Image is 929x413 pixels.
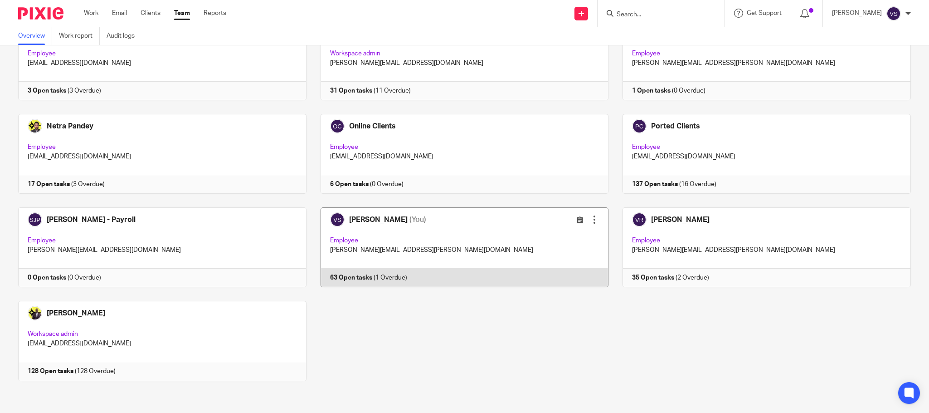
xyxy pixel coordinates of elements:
a: Clients [141,9,161,18]
a: Email [112,9,127,18]
a: Audit logs [107,27,141,45]
img: Pixie [18,7,63,20]
a: Overview [18,27,52,45]
a: Team [174,9,190,18]
img: svg%3E [886,6,901,21]
input: Search [616,11,697,19]
a: Reports [204,9,226,18]
a: Work [84,9,98,18]
p: [PERSON_NAME] [832,9,882,18]
span: Get Support [747,10,782,16]
a: Work report [59,27,100,45]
